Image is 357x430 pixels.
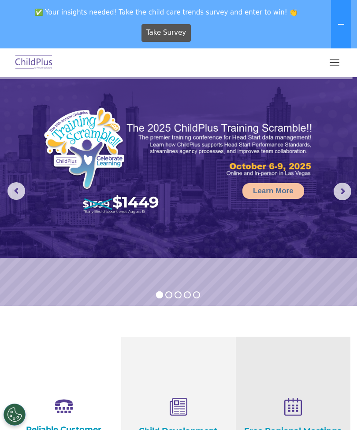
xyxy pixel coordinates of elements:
[242,183,304,199] a: Learn More
[13,52,55,73] img: ChildPlus by Procare Solutions
[4,404,26,426] button: Cookies Settings
[4,4,329,21] span: ✅ Your insights needed! Take the child care trends survey and enter to win! 👏
[146,25,186,40] span: Take Survey
[141,24,191,42] a: Take Survey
